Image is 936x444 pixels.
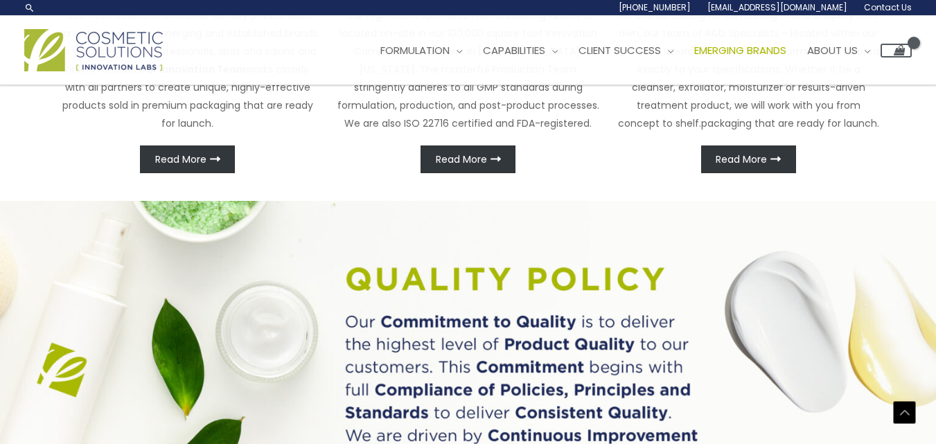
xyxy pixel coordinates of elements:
a: Read More [701,145,796,173]
span: Read More [716,154,767,164]
a: View Shopping Cart, empty [881,44,912,57]
img: Cosmetic Solutions Logo [24,29,163,71]
a: Search icon link [24,2,35,13]
span: [PHONE_NUMBER] [619,1,691,13]
span: Emerging Brands [694,43,786,57]
span: Formulation [380,43,450,57]
span: Client Success [579,43,661,57]
nav: Site Navigation [360,30,912,71]
a: Read More [140,145,235,173]
a: Capabilities [473,30,568,71]
span: Capabilities [483,43,545,57]
a: Emerging Brands [684,30,797,71]
a: Formulation [370,30,473,71]
span: [EMAIL_ADDRESS][DOMAIN_NAME] [707,1,847,13]
span: Read More [155,154,206,164]
span: About Us [807,43,858,57]
span: Contact Us [864,1,912,13]
a: Client Success [568,30,684,71]
a: Read More [421,145,515,173]
a: About Us [797,30,881,71]
span: Read More [436,154,487,164]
